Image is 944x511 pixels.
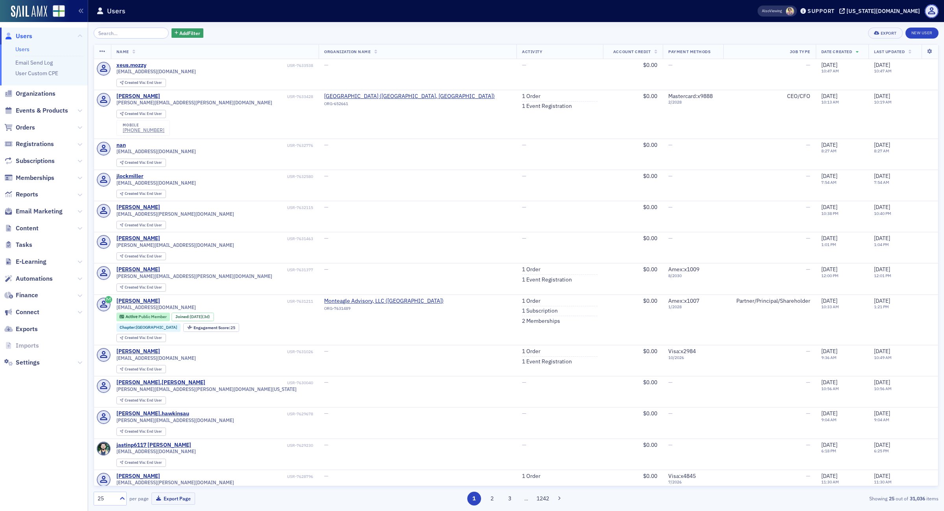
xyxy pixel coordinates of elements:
div: USR-7630040 [206,380,313,385]
span: — [522,61,526,69]
a: [PERSON_NAME].[PERSON_NAME] [116,379,205,386]
span: — [668,379,673,386]
span: [EMAIL_ADDRESS][DOMAIN_NAME] [116,355,196,361]
button: [US_STATE][DOMAIN_NAME] [839,8,923,14]
span: Viewing [762,8,782,14]
span: Jeannine Birmingham [786,7,794,15]
a: Subscriptions [4,157,55,165]
div: USR-7631377 [161,267,313,272]
span: [EMAIL_ADDRESS][DOMAIN_NAME] [116,69,196,74]
a: Events & Products [4,106,68,115]
div: USR-7632580 [145,174,313,179]
a: [PERSON_NAME] [116,266,160,273]
span: $0.00 [643,379,657,386]
span: [DATE] [821,266,837,273]
span: $0.00 [643,410,657,417]
div: CEO/CFO [729,93,810,100]
a: Tasks [4,241,32,249]
div: mobile [123,123,164,128]
a: View Homepage [47,5,65,19]
span: — [324,172,328,180]
span: — [806,266,810,273]
span: [DATE] [874,410,890,417]
a: Monteagle Advisory, LLC ([GEOGRAPHIC_DATA]) [324,298,444,305]
a: jastinp6117 [PERSON_NAME] [116,442,191,449]
span: — [522,410,526,417]
div: [PERSON_NAME] [116,348,160,355]
span: — [806,348,810,355]
a: jlockmiller [116,173,144,180]
span: [DATE] [821,61,837,69]
span: — [324,266,328,273]
span: — [668,235,673,242]
span: Settings [16,358,40,367]
div: End User [125,398,162,403]
button: 3 [503,492,517,505]
div: USR-7632115 [161,205,313,210]
span: — [668,204,673,211]
span: [DATE] [874,348,890,355]
span: — [522,172,526,180]
span: [EMAIL_ADDRESS][DOMAIN_NAME] [116,304,196,310]
div: USR-7632776 [127,143,313,148]
button: AddFilter [171,28,204,38]
span: — [806,61,810,69]
span: Job Type [790,49,810,54]
span: Subscriptions [16,157,55,165]
a: Orders [4,123,35,132]
span: — [522,235,526,242]
a: User Custom CPE [15,70,58,77]
span: [DATE] [874,235,890,242]
span: 8 / 2030 [668,273,717,278]
a: [PERSON_NAME] [116,235,160,242]
div: Created Via: End User [116,159,166,167]
time: 6:18 PM [821,448,836,454]
a: Email Marketing [4,207,63,216]
img: SailAMX [11,6,47,18]
a: [PERSON_NAME] [116,473,160,480]
time: 9:04 AM [821,417,837,422]
div: USR-7631211 [161,299,313,304]
span: Add Filter [179,30,200,37]
a: Settings [4,358,40,367]
a: Connect [4,308,39,317]
span: Created Via : [125,429,147,434]
span: $0.00 [643,297,657,304]
time: 10:13 AM [821,99,839,105]
span: Joined : [175,314,190,319]
span: — [522,441,526,448]
time: 10:19 AM [874,99,892,105]
span: $0.00 [643,348,657,355]
span: [DATE] [874,172,890,180]
span: [PERSON_NAME][EMAIL_ADDRESS][PERSON_NAME][DOMAIN_NAME][US_STATE] [116,386,297,392]
span: $0.00 [643,93,657,100]
span: — [324,472,328,480]
span: Public Member [138,314,167,319]
time: 10:38 PM [821,211,839,216]
span: Organization Name [324,49,371,54]
span: [DATE] [821,410,837,417]
div: End User [125,223,162,228]
span: Active [125,314,138,319]
span: [EMAIL_ADDRESS][DOMAIN_NAME] [116,148,196,154]
span: — [668,61,673,69]
time: 10:49 AM [874,355,892,360]
span: [DATE] [821,204,837,211]
div: End User [125,112,162,116]
span: Users [16,32,32,41]
span: — [806,410,810,417]
a: Imports [4,341,39,350]
span: — [806,472,810,480]
a: 2 Memberships [522,318,560,325]
span: — [806,141,810,148]
div: USR-7631026 [161,349,313,354]
span: Created Via : [125,191,147,196]
div: Partner/Principal/Shareholder [729,298,810,305]
span: Activity [522,49,542,54]
span: Registrations [16,140,54,148]
span: [DATE] [821,297,837,304]
span: [DATE] [874,93,890,100]
span: [PERSON_NAME][EMAIL_ADDRESS][PERSON_NAME][DOMAIN_NAME] [116,273,272,279]
span: — [324,61,328,69]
